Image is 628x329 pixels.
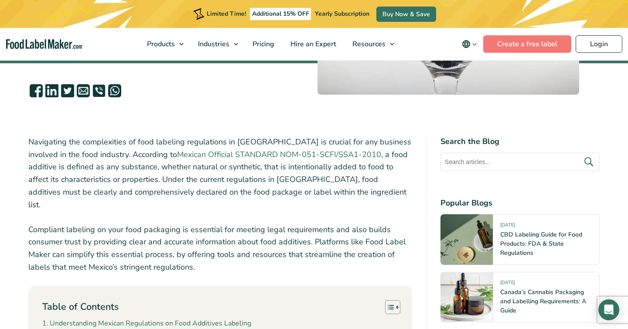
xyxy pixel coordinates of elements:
[500,279,515,289] span: [DATE]
[345,28,399,60] a: Resources
[245,28,280,60] a: Pricing
[500,288,586,315] a: Canada’s Cannabis Packaging and Labelling Requirements: A Guide
[28,136,412,211] p: Navigating the complexities of food labeling regulations in [GEOGRAPHIC_DATA] is crucial for any ...
[195,39,230,49] span: Industries
[250,39,275,49] span: Pricing
[500,230,582,257] a: CBD Labeling Guide for Food Products: FDA & State Regulations
[139,28,188,60] a: Products
[190,28,242,60] a: Industries
[144,39,176,49] span: Products
[440,197,600,209] h4: Popular Blogs
[576,35,622,53] a: Login
[42,300,119,314] p: Table of Contents
[207,10,246,18] span: Limited Time!
[250,8,311,20] span: Additional 15% OFF
[315,10,369,18] span: Yearly Subscription
[177,149,381,160] a: Mexican Official STANDARD NOM-051-SCFI/SSA1-2010
[283,28,342,60] a: Hire an Expert
[28,223,412,274] p: Compliant labeling on your food packaging is essential for meeting legal requirements and also bu...
[598,299,619,320] div: Open Intercom Messenger
[440,153,600,171] input: Search articles...
[379,300,398,315] a: Toggle Table of Content
[440,136,600,147] h4: Search the Blog
[500,222,515,232] span: [DATE]
[483,35,571,53] a: Create a free label
[376,7,436,22] a: Buy Now & Save
[288,39,337,49] span: Hire an Expert
[350,39,386,49] span: Resources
